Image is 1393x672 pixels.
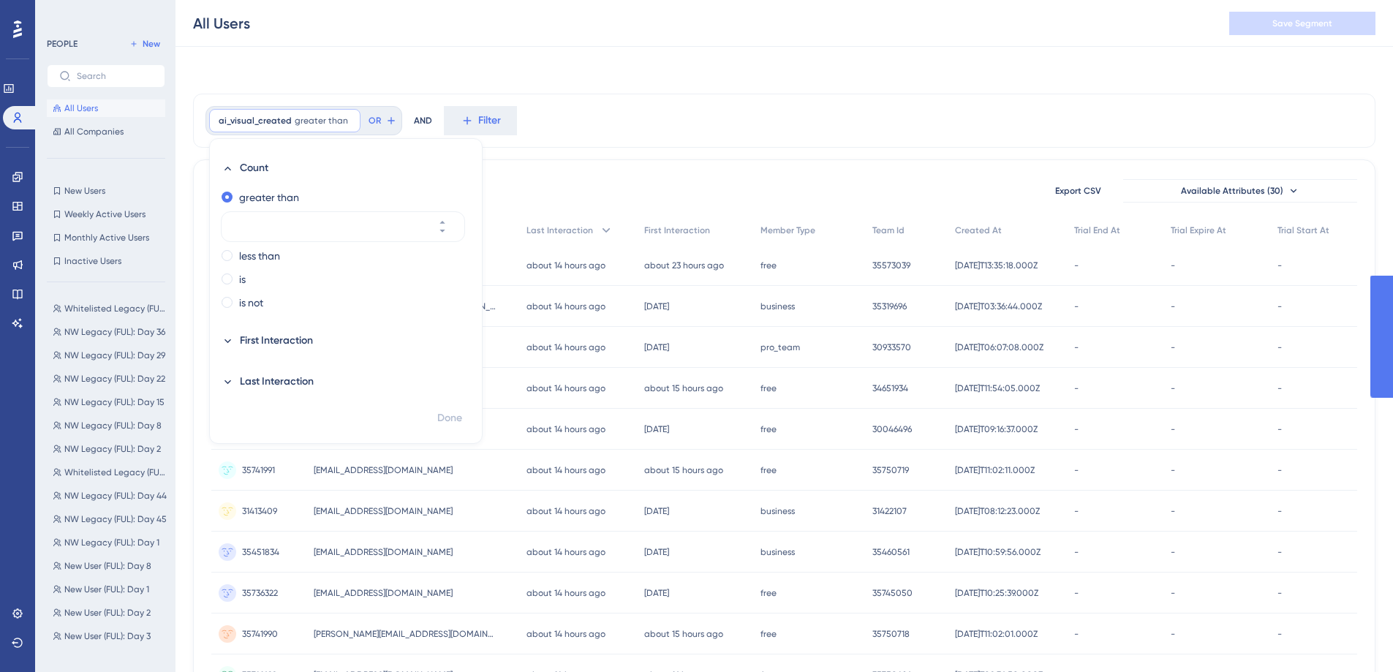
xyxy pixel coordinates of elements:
[47,182,165,200] button: New Users
[239,271,246,288] label: is
[526,629,605,639] time: about 14 hours ago
[760,464,777,476] span: free
[124,35,165,53] button: New
[64,467,168,478] span: Whitelisted Legacy (FUL): Day 1
[64,584,149,595] span: New User (FUL): Day 1
[872,301,907,312] span: 35319696
[64,102,98,114] span: All Users
[1074,341,1079,353] span: -
[47,123,165,140] button: All Companies
[872,546,910,558] span: 35460561
[1074,628,1079,640] span: -
[526,424,605,434] time: about 14 hours ago
[314,587,453,599] span: [EMAIL_ADDRESS][DOMAIN_NAME]
[47,205,165,223] button: Weekly Active Users
[526,383,605,393] time: about 14 hours ago
[239,189,299,206] label: greater than
[1171,301,1175,312] span: -
[444,106,517,135] button: Filter
[760,423,777,435] span: free
[64,607,151,619] span: New User (FUL): Day 2
[47,38,78,50] div: PEOPLE
[240,332,313,350] span: First Interaction
[366,109,399,132] button: OR
[429,405,470,431] button: Done
[143,38,160,50] span: New
[872,505,907,517] span: 31422107
[64,490,167,502] span: NW Legacy (FUL): Day 44
[526,224,593,236] span: Last Interaction
[955,628,1038,640] span: [DATE]T11:02:01.000Z
[1277,301,1282,312] span: -
[1074,423,1079,435] span: -
[64,232,149,243] span: Monthly Active Users
[1332,614,1375,658] iframe: UserGuiding AI Assistant Launcher
[47,604,174,622] button: New User (FUL): Day 2
[760,260,777,271] span: free
[47,627,174,645] button: New User (FUL): Day 3
[219,115,292,127] span: ai_visual_created
[1074,260,1079,271] span: -
[644,260,724,271] time: about 23 hours ago
[1277,587,1282,599] span: -
[47,557,174,575] button: New User (FUL): Day 8
[242,587,278,599] span: 35736322
[47,510,174,528] button: NW Legacy (FUL): Day 45
[526,547,605,557] time: about 14 hours ago
[1074,464,1079,476] span: -
[1074,301,1079,312] span: -
[526,465,605,475] time: about 14 hours ago
[1074,505,1079,517] span: -
[47,370,174,388] button: NW Legacy (FUL): Day 22
[242,505,277,517] span: 31413409
[1277,423,1282,435] span: -
[644,588,669,598] time: [DATE]
[240,159,268,177] span: Count
[295,115,348,127] span: greater than
[644,301,669,312] time: [DATE]
[1171,464,1175,476] span: -
[526,301,605,312] time: about 14 hours ago
[47,252,165,270] button: Inactive Users
[955,301,1042,312] span: [DATE]T03:36:44.000Z
[64,126,124,137] span: All Companies
[1277,224,1329,236] span: Trial Start At
[64,255,121,267] span: Inactive Users
[64,185,105,197] span: New Users
[1272,18,1332,29] span: Save Segment
[478,112,501,129] span: Filter
[955,546,1041,558] span: [DATE]T10:59:56.000Z
[314,628,497,640] span: [PERSON_NAME][EMAIL_ADDRESS][DOMAIN_NAME]
[240,373,314,390] span: Last Interaction
[1277,260,1282,271] span: -
[47,323,174,341] button: NW Legacy (FUL): Day 36
[64,537,159,548] span: NW Legacy (FUL): Day 1
[64,443,161,455] span: NW Legacy (FUL): Day 2
[47,487,174,505] button: NW Legacy (FUL): Day 44
[242,464,275,476] span: 35741991
[47,417,174,434] button: NW Legacy (FUL): Day 8
[1277,341,1282,353] span: -
[526,588,605,598] time: about 14 hours ago
[955,341,1043,353] span: [DATE]T06:07:08.000Z
[64,396,165,408] span: NW Legacy (FUL): Day 15
[760,382,777,394] span: free
[644,629,723,639] time: about 15 hours ago
[1171,546,1175,558] span: -
[760,546,795,558] span: business
[1171,382,1175,394] span: -
[955,464,1035,476] span: [DATE]T11:02:11.000Z
[64,326,165,338] span: NW Legacy (FUL): Day 36
[77,71,153,81] input: Search
[64,420,162,431] span: NW Legacy (FUL): Day 8
[526,260,605,271] time: about 14 hours ago
[526,506,605,516] time: about 14 hours ago
[64,630,151,642] span: New User (FUL): Day 3
[314,505,453,517] span: [EMAIL_ADDRESS][DOMAIN_NAME]
[64,208,146,220] span: Weekly Active Users
[1074,546,1079,558] span: -
[1171,628,1175,640] span: -
[1171,260,1175,271] span: -
[1123,179,1357,203] button: Available Attributes (30)
[1074,224,1120,236] span: Trial End At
